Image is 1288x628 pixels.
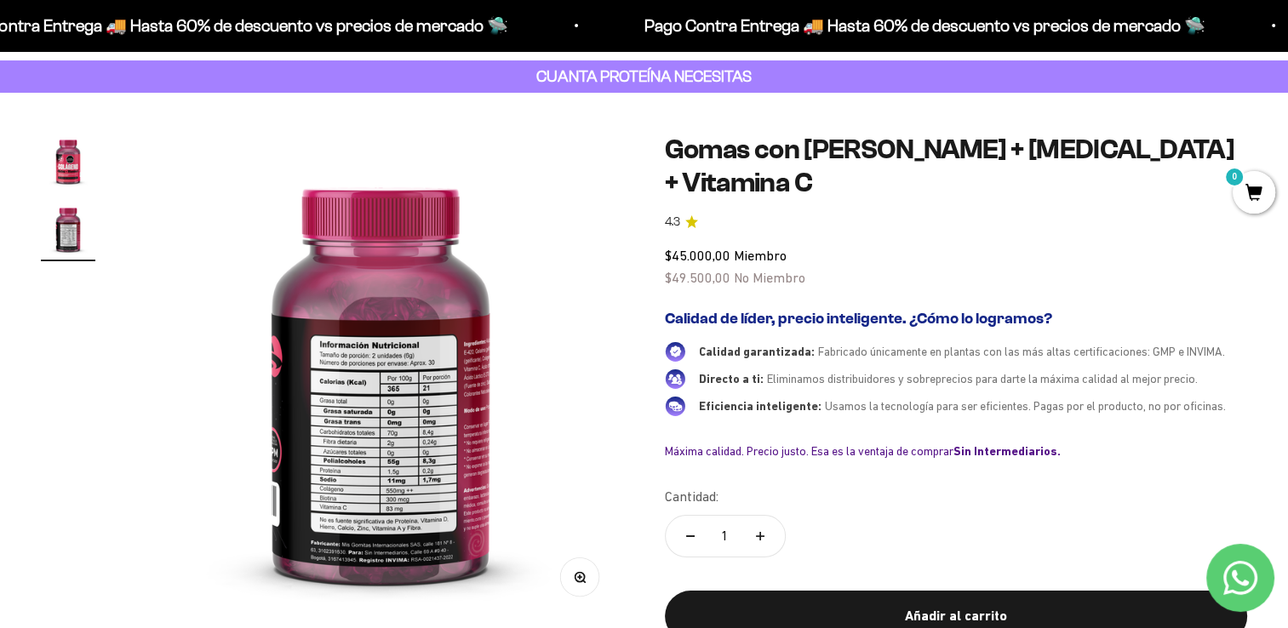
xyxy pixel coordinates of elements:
h1: Gomas con [PERSON_NAME] + [MEDICAL_DATA] + Vitamina C [665,134,1248,199]
button: Ir al artículo 2 [41,202,95,261]
button: Ir al artículo 1 [41,134,95,193]
img: Gomas con Colageno + Biotina + Vitamina C [41,202,95,256]
span: Calidad garantizada: [699,345,815,358]
span: Usamos la tecnología para ser eficientes. Pagas por el producto, no por oficinas. [825,399,1226,413]
div: Máxima calidad. Precio justo. Esa es la ventaja de comprar [665,443,1248,459]
label: Cantidad: [665,486,718,508]
a: 4.34.3 de 5.0 estrellas [665,213,1248,231]
mark: 0 [1224,167,1245,187]
p: Pago Contra Entrega 🚚 Hasta 60% de descuento vs precios de mercado 🛸 [642,12,1203,39]
img: Eficiencia inteligente [665,396,685,416]
span: $49.500,00 [665,270,730,285]
span: 4.3 [665,213,680,231]
span: $45.000,00 [665,248,730,263]
img: Directo a ti [665,368,685,389]
img: Gomas con Colageno + Biotina + Vitamina C [137,134,625,621]
span: No Miembro [734,270,805,285]
span: Eficiencia inteligente: [699,399,821,413]
button: Aumentar cantidad [736,516,785,557]
b: Sin Intermediarios. [953,444,1061,458]
span: Directo a ti: [699,372,764,385]
h2: Calidad de líder, precio inteligente. ¿Cómo lo logramos? [665,310,1248,328]
span: Miembro [734,248,787,263]
img: Calidad garantizada [665,341,685,362]
div: Añadir al carrito [699,605,1214,627]
img: Gomas con Colageno + Biotina + Vitamina C [41,134,95,188]
span: Eliminamos distribuidores y sobreprecios para darte la máxima calidad al mejor precio. [767,372,1198,385]
button: Reducir cantidad [666,516,715,557]
strong: CUANTA PROTEÍNA NECESITAS [536,67,752,85]
span: Fabricado únicamente en plantas con las más altas certificaciones: GMP e INVIMA. [818,345,1225,358]
a: 0 [1233,185,1275,203]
